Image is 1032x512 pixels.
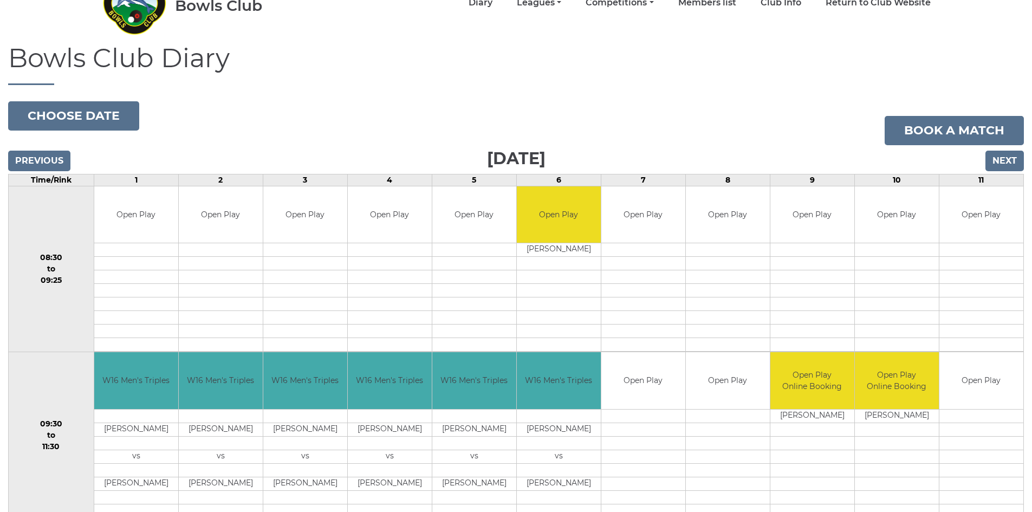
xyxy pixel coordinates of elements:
[432,423,516,436] td: [PERSON_NAME]
[8,101,139,131] button: Choose date
[179,352,263,409] td: W16 Men's Triples
[348,450,432,463] td: vs
[9,186,94,352] td: 08:30 to 09:25
[8,44,1024,85] h1: Bowls Club Diary
[517,243,601,257] td: [PERSON_NAME]
[178,174,263,186] td: 2
[348,186,432,243] td: Open Play
[939,186,1023,243] td: Open Play
[517,352,601,409] td: W16 Men's Triples
[348,477,432,490] td: [PERSON_NAME]
[770,186,854,243] td: Open Play
[770,352,854,409] td: Open Play Online Booking
[94,423,178,436] td: [PERSON_NAME]
[348,423,432,436] td: [PERSON_NAME]
[601,174,685,186] td: 7
[855,352,939,409] td: Open Play Online Booking
[179,423,263,436] td: [PERSON_NAME]
[601,186,685,243] td: Open Play
[432,174,516,186] td: 5
[348,352,432,409] td: W16 Men's Triples
[685,174,770,186] td: 8
[939,174,1023,186] td: 11
[432,352,516,409] td: W16 Men's Triples
[939,352,1023,409] td: Open Play
[263,450,347,463] td: vs
[263,477,347,490] td: [PERSON_NAME]
[94,477,178,490] td: [PERSON_NAME]
[516,174,601,186] td: 6
[855,409,939,423] td: [PERSON_NAME]
[263,352,347,409] td: W16 Men's Triples
[517,423,601,436] td: [PERSON_NAME]
[179,477,263,490] td: [PERSON_NAME]
[179,450,263,463] td: vs
[686,186,770,243] td: Open Play
[432,450,516,463] td: vs
[94,352,178,409] td: W16 Men's Triples
[263,174,347,186] td: 3
[517,186,601,243] td: Open Play
[263,423,347,436] td: [PERSON_NAME]
[9,174,94,186] td: Time/Rink
[179,186,263,243] td: Open Play
[94,450,178,463] td: vs
[770,409,854,423] td: [PERSON_NAME]
[94,186,178,243] td: Open Play
[94,174,178,186] td: 1
[855,186,939,243] td: Open Play
[517,477,601,490] td: [PERSON_NAME]
[770,174,854,186] td: 9
[517,450,601,463] td: vs
[263,186,347,243] td: Open Play
[601,352,685,409] td: Open Play
[432,186,516,243] td: Open Play
[8,151,70,171] input: Previous
[885,116,1024,145] a: Book a match
[347,174,432,186] td: 4
[432,477,516,490] td: [PERSON_NAME]
[854,174,939,186] td: 10
[686,352,770,409] td: Open Play
[985,151,1024,171] input: Next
